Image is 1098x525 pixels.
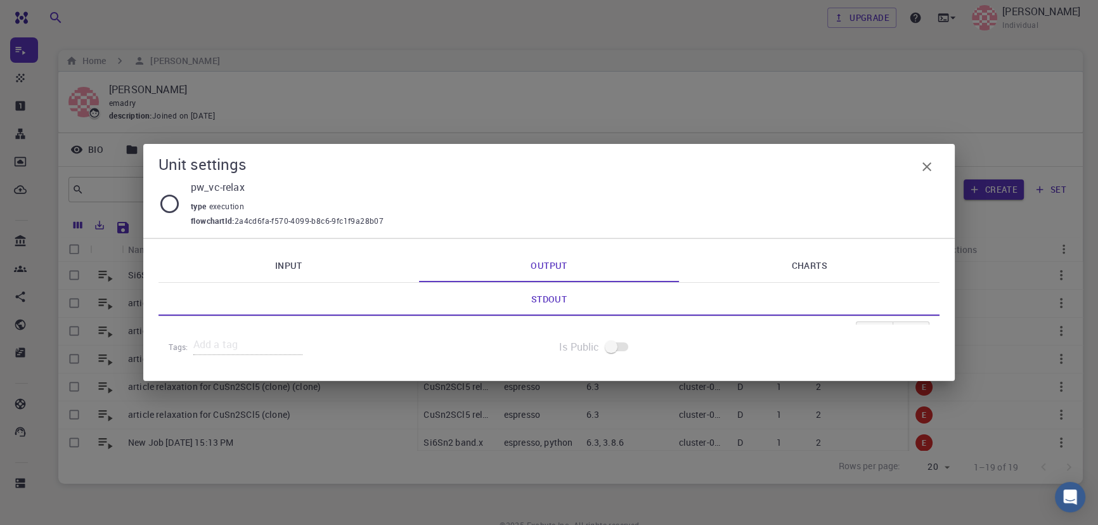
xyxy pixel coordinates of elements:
[158,283,940,316] a: Stdout
[1055,482,1085,512] div: Open Intercom Messenger
[559,339,599,354] span: Is Public
[169,335,193,354] h6: Tags:
[158,249,419,282] a: Input
[419,249,680,282] a: Output
[235,215,384,228] span: 2a4cd6fa-f570-4099-b8c6-9fc1f9a28b07
[158,154,247,174] h5: Unit settings
[25,9,71,20] span: Support
[191,215,235,228] span: flowchartId :
[193,335,302,355] input: Add a tag
[191,201,209,211] span: type
[191,179,929,195] p: pw_vc-relax
[209,201,250,211] span: execution
[679,249,940,282] a: Charts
